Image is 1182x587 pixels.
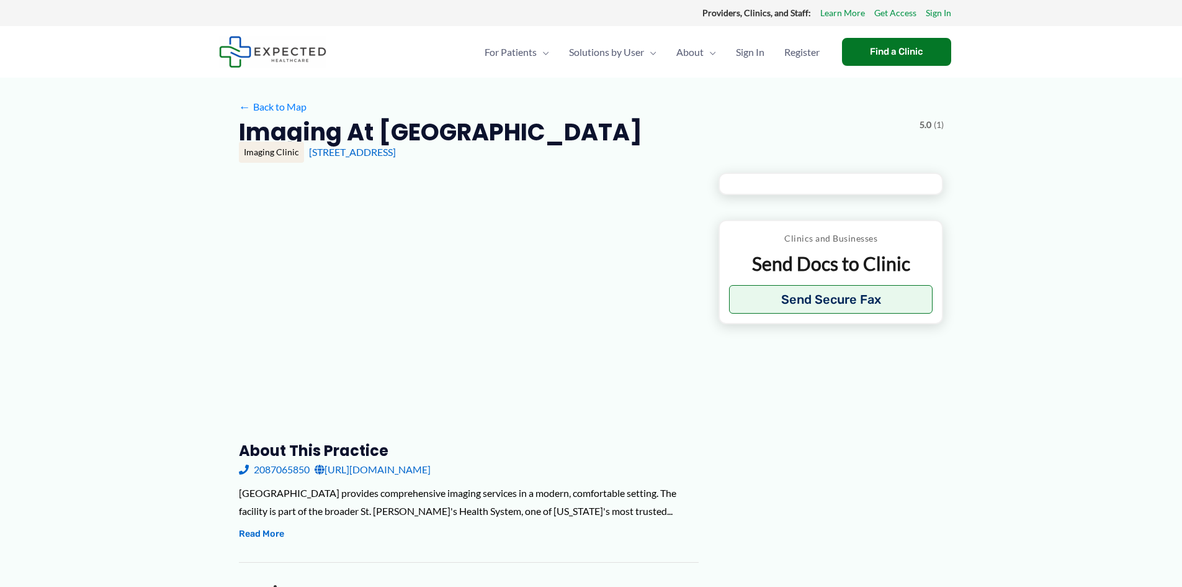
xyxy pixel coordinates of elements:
[219,36,326,68] img: Expected Healthcare Logo - side, dark font, small
[842,38,951,66] a: Find a Clinic
[239,527,284,542] button: Read More
[874,5,916,21] a: Get Access
[537,30,549,74] span: Menu Toggle
[729,252,933,276] p: Send Docs to Clinic
[239,484,699,521] div: [GEOGRAPHIC_DATA] provides comprehensive imaging services in a modern, comfortable setting. The f...
[309,146,396,158] a: [STREET_ADDRESS]
[239,460,310,479] a: 2087065850
[774,30,830,74] a: Register
[736,30,764,74] span: Sign In
[644,30,656,74] span: Menu Toggle
[820,5,865,21] a: Learn More
[726,30,774,74] a: Sign In
[239,101,251,112] span: ←
[704,30,716,74] span: Menu Toggle
[784,30,820,74] span: Register
[239,98,307,116] a: ←Back to Map
[676,30,704,74] span: About
[315,460,431,479] a: [URL][DOMAIN_NAME]
[920,117,931,133] span: 5.0
[475,30,559,74] a: For PatientsMenu Toggle
[926,5,951,21] a: Sign In
[934,117,944,133] span: (1)
[666,30,726,74] a: AboutMenu Toggle
[485,30,537,74] span: For Patients
[239,117,642,147] h2: Imaging at [GEOGRAPHIC_DATA]
[729,285,933,314] button: Send Secure Fax
[559,30,666,74] a: Solutions by UserMenu Toggle
[239,441,699,460] h3: About this practice
[239,142,304,163] div: Imaging Clinic
[569,30,644,74] span: Solutions by User
[702,7,811,18] strong: Providers, Clinics, and Staff:
[475,30,830,74] nav: Primary Site Navigation
[729,230,933,247] p: Clinics and Businesses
